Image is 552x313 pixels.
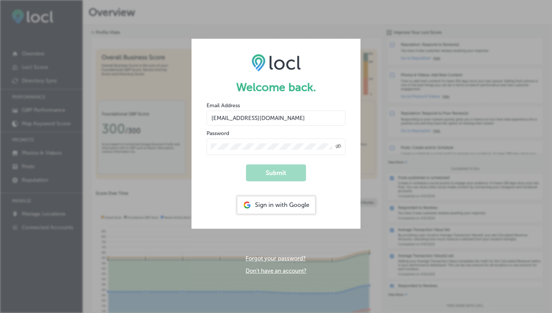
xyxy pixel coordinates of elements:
[335,143,341,150] span: Toggle password visibility
[207,130,229,137] label: Password
[252,54,301,71] img: LOCL logo
[246,255,306,262] a: Forgot your password?
[207,81,345,94] h1: Welcome back.
[207,102,240,109] label: Email Address
[246,267,306,274] a: Don't have an account?
[246,164,306,181] button: Submit
[237,196,315,214] div: Sign in with Google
